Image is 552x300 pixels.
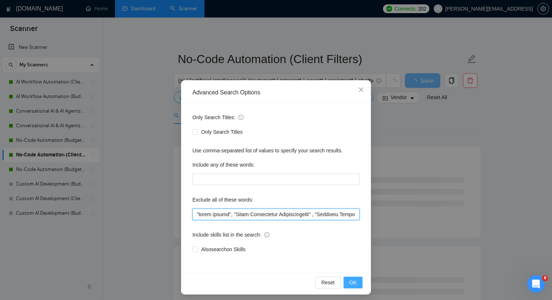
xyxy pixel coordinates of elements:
span: Only Search Titles: [192,113,244,121]
span: 8 [542,275,548,281]
span: close [358,87,364,93]
iframe: Intercom live chat [527,275,545,293]
span: Also search on Skills [198,245,248,253]
button: OK [344,277,363,288]
span: OK [349,278,357,287]
span: info-circle [264,232,269,237]
span: Reset [321,278,335,287]
button: Close [351,80,371,100]
span: info-circle [238,115,244,120]
div: Advanced Search Options [192,89,360,97]
label: Include any of these words: [192,159,254,171]
button: Reset [315,277,341,288]
div: Use comma-separated list of values to specify your search results. [192,147,360,155]
label: Exclude all of these words: [192,194,253,206]
span: Only Search Titles [198,128,246,136]
span: Include skills list in the search: [192,231,269,239]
